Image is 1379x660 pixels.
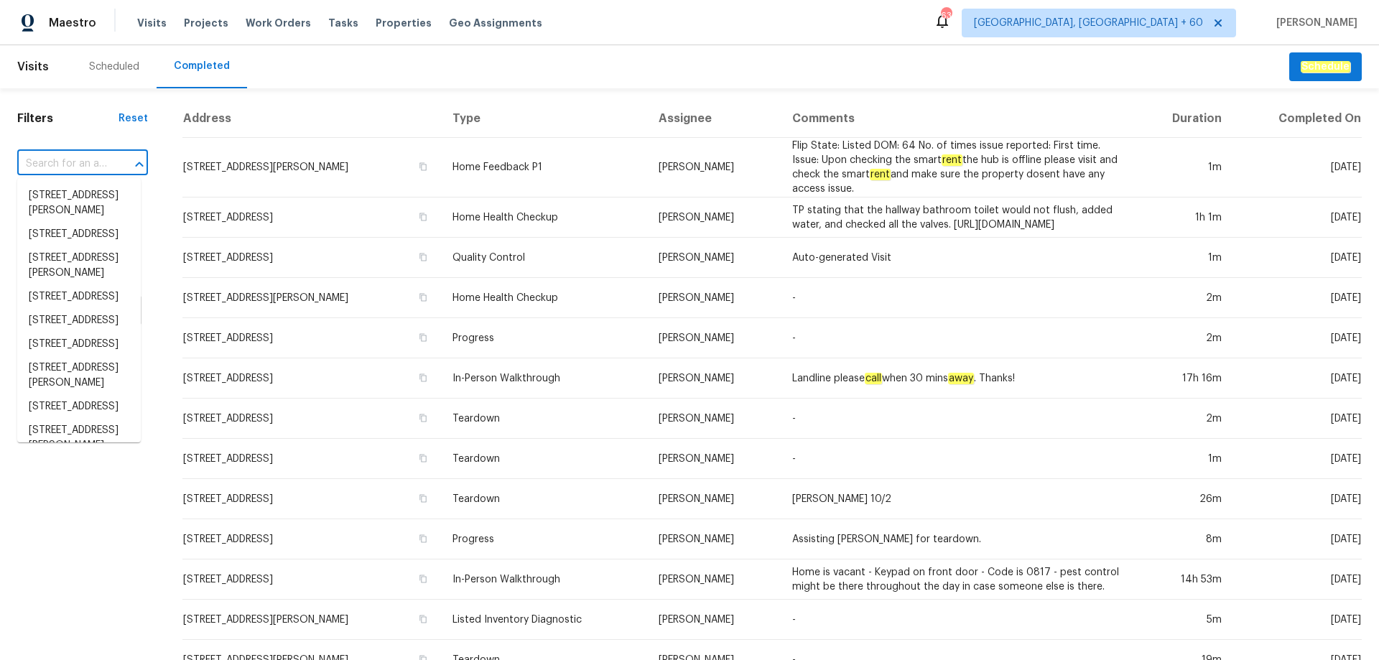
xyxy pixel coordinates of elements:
div: Reset [119,111,148,126]
td: [PERSON_NAME] [647,318,781,358]
td: [DATE] [1233,559,1362,600]
button: Copy Address [417,210,430,223]
td: [DATE] [1233,278,1362,318]
td: In-Person Walkthrough [441,358,648,399]
span: Geo Assignments [449,16,542,30]
td: [STREET_ADDRESS][PERSON_NAME] [182,138,441,197]
li: [STREET_ADDRESS] [17,395,141,419]
td: TP stating that the hallway bathroom toilet would not flush, added water, and checked all the val... [781,197,1135,238]
td: [DATE] [1233,138,1362,197]
td: - [781,278,1135,318]
td: 8m [1135,519,1233,559]
span: Visits [17,51,49,83]
th: Comments [781,100,1135,138]
td: [DATE] [1233,479,1362,519]
td: 2m [1135,399,1233,439]
td: [PERSON_NAME] [647,559,781,600]
td: [PERSON_NAME] [647,197,781,238]
span: [GEOGRAPHIC_DATA], [GEOGRAPHIC_DATA] + 60 [974,16,1203,30]
th: Assignee [647,100,781,138]
td: [STREET_ADDRESS] [182,559,441,600]
td: Assisting [PERSON_NAME] for teardown. [781,519,1135,559]
td: Listed Inventory Diagnostic [441,600,648,640]
li: [STREET_ADDRESS][PERSON_NAME] [17,184,141,223]
td: [PERSON_NAME] [647,399,781,439]
td: 1h 1m [1135,197,1233,238]
em: Schedule [1301,61,1350,73]
td: Progress [441,519,648,559]
td: 26m [1135,479,1233,519]
td: [STREET_ADDRESS] [182,358,441,399]
td: 1m [1135,439,1233,479]
td: Landline please when 30 mins . Thanks! [781,358,1135,399]
td: [STREET_ADDRESS] [182,318,441,358]
td: 17h 16m [1135,358,1233,399]
td: [DATE] [1233,399,1362,439]
em: rent [942,154,962,166]
td: [PERSON_NAME] [647,519,781,559]
td: 1m [1135,138,1233,197]
button: Close [129,154,149,175]
button: Copy Address [417,331,430,344]
td: In-Person Walkthrough [441,559,648,600]
span: Projects [184,16,228,30]
div: Scheduled [89,60,139,74]
em: call [865,373,882,384]
td: Progress [441,318,648,358]
td: [PERSON_NAME] [647,479,781,519]
td: Home Feedback P1 [441,138,648,197]
span: [PERSON_NAME] [1271,16,1357,30]
button: Copy Address [417,412,430,424]
div: 639 [941,9,951,23]
td: Quality Control [441,238,648,278]
th: Address [182,100,441,138]
th: Duration [1135,100,1233,138]
td: Teardown [441,439,648,479]
em: rent [870,169,891,180]
em: away [948,373,974,384]
td: [DATE] [1233,238,1362,278]
td: [PERSON_NAME] [647,238,781,278]
td: 2m [1135,318,1233,358]
td: 2m [1135,278,1233,318]
td: 14h 53m [1135,559,1233,600]
td: [DATE] [1233,600,1362,640]
td: - [781,600,1135,640]
li: [STREET_ADDRESS] [17,333,141,356]
span: Tasks [328,18,358,28]
th: Type [441,100,648,138]
li: [STREET_ADDRESS] [17,223,141,246]
li: [STREET_ADDRESS][PERSON_NAME] [17,419,141,457]
button: Schedule [1289,52,1362,82]
td: [DATE] [1233,197,1362,238]
span: Maestro [49,16,96,30]
td: [PERSON_NAME] 10/2 [781,479,1135,519]
li: [STREET_ADDRESS] [17,285,141,309]
td: [STREET_ADDRESS][PERSON_NAME] [182,278,441,318]
td: - [781,439,1135,479]
td: 5m [1135,600,1233,640]
td: [DATE] [1233,519,1362,559]
span: Work Orders [246,16,311,30]
span: Properties [376,16,432,30]
td: [STREET_ADDRESS][PERSON_NAME] [182,600,441,640]
td: 1m [1135,238,1233,278]
td: Home is vacant - Keypad on front door - Code is 0817 - pest control might be there throughout the... [781,559,1135,600]
li: [STREET_ADDRESS][PERSON_NAME] [17,356,141,395]
div: Completed [174,59,230,73]
button: Copy Address [417,291,430,304]
td: [PERSON_NAME] [647,439,781,479]
td: Home Health Checkup [441,278,648,318]
button: Copy Address [417,532,430,545]
td: [STREET_ADDRESS] [182,399,441,439]
button: Copy Address [417,572,430,585]
td: [DATE] [1233,318,1362,358]
span: Visits [137,16,167,30]
button: Copy Address [417,613,430,626]
td: - [781,318,1135,358]
td: [PERSON_NAME] [647,278,781,318]
li: [STREET_ADDRESS] [17,309,141,333]
td: [PERSON_NAME] [647,600,781,640]
button: Copy Address [417,492,430,505]
td: [PERSON_NAME] [647,138,781,197]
